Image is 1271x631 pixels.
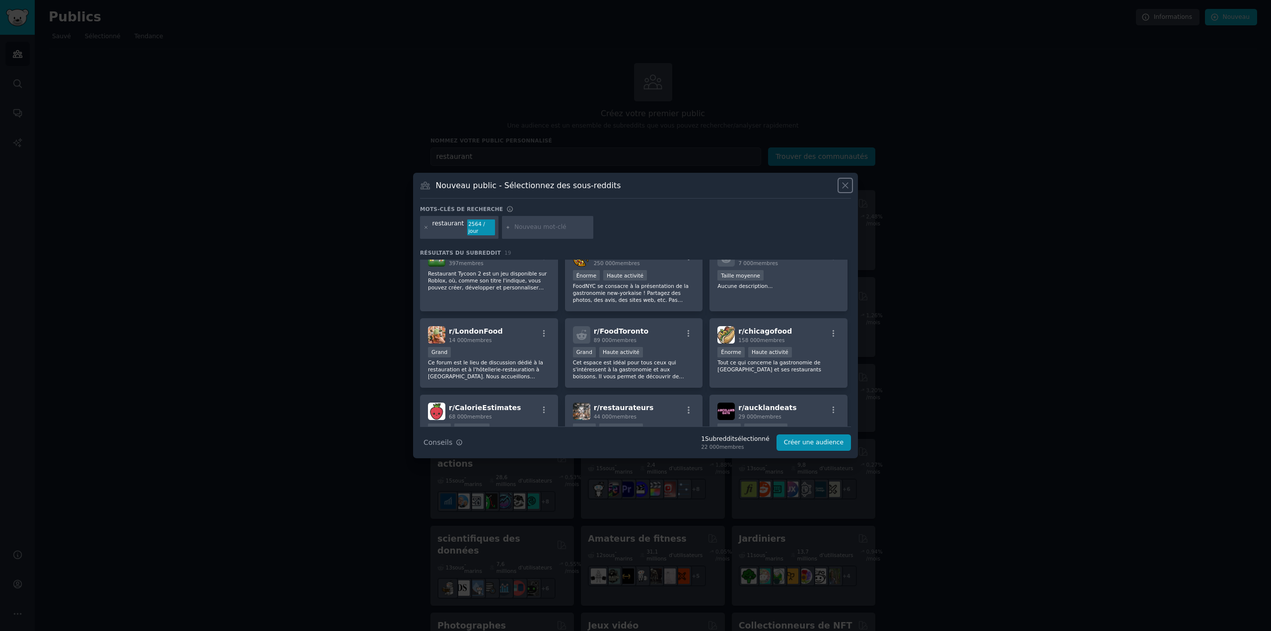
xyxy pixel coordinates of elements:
[738,414,757,420] font: 29 000
[701,435,705,442] font: 1
[576,426,592,432] font: Grand
[615,260,640,266] font: membres
[738,260,753,266] font: 7 000
[717,403,735,420] img: Aucklandeats
[717,359,821,372] font: Tout ce qui concerne la gastronomie de [GEOGRAPHIC_DATA] et ses restaurants
[721,273,760,279] font: Taille moyenne
[603,349,639,355] font: Haute activité
[431,426,447,432] font: Grand
[738,337,760,343] font: 158 000
[449,414,467,420] font: 68 000
[420,434,466,451] button: Conseils
[777,434,851,451] button: Créer une audience
[760,337,785,343] font: membres
[420,250,501,256] font: Résultats du subreddit
[594,337,612,343] font: 89 000
[576,273,597,279] font: Énorme
[428,359,544,428] font: Ce forum est le lieu de discussion dédié à la restauration et à l'hôtellerie-restauration à [GEOG...
[468,221,485,234] font: 2564 / jour
[603,426,639,432] font: Haute activité
[744,327,792,335] font: chicagofood
[752,349,788,355] font: Haute activité
[721,426,737,432] font: Grand
[573,403,590,420] img: restaurateurs
[436,181,621,190] font: Nouveau public - Sélectionnez des sous-reddits
[784,439,844,446] font: Créer une audience
[717,326,735,344] img: nourriture de Chicago
[449,260,459,266] font: 397
[431,349,447,355] font: Grand
[514,223,590,232] input: Nouveau mot-clé
[455,404,521,412] font: CalorieEstimates
[600,327,648,335] font: FoodToronto
[748,426,784,432] font: Haute activité
[717,283,773,289] font: Aucune description...
[449,327,455,335] font: r/
[428,403,445,420] img: Estimations de calories
[738,327,744,335] font: r/
[467,337,492,343] font: membres
[738,404,744,412] font: r/
[594,404,600,412] font: r/
[449,404,455,412] font: r/
[612,337,636,343] font: membres
[420,206,503,212] font: Mots-clés de recherche
[594,260,615,266] font: 250 000
[467,414,492,420] font: membres
[734,435,769,442] font: sélectionné
[504,250,511,256] font: 19
[753,260,778,266] font: membres
[455,327,502,335] font: LondonFood
[701,444,719,450] font: 22 000
[458,426,486,432] font: Super actif
[607,273,643,279] font: Haute activité
[757,414,781,420] font: membres
[576,349,592,355] font: Grand
[573,359,694,456] font: Cet espace est idéal pour tous ceux qui s'intéressent à la gastronomie et aux boissons. Il vous p...
[594,327,600,335] font: r/
[449,337,467,343] font: 14 000
[428,271,547,304] font: Restaurant Tycoon 2 est un jeu disponible sur Roblox, où, comme son titre l'indique, vous pouvez ...
[424,438,452,446] font: Conseils
[744,404,796,412] font: aucklandeats
[432,220,464,227] font: restaurant
[573,283,689,317] font: FoodNYC se consacre à la présentation de la gastronomie new-yorkaise ! Partagez des photos, des a...
[459,260,484,266] font: membres
[612,414,636,420] font: membres
[705,435,734,442] font: Subreddit
[428,326,445,344] img: Nourriture de Londres
[594,414,612,420] font: 44 000
[600,404,654,412] font: restaurateurs
[721,349,741,355] font: Énorme
[719,444,744,450] font: membres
